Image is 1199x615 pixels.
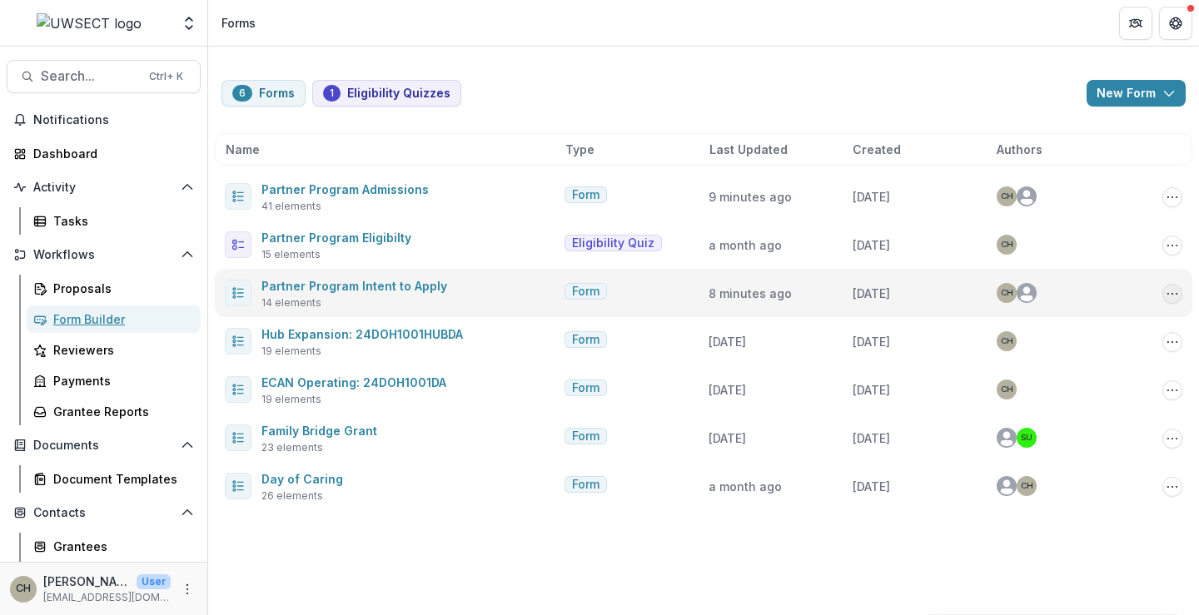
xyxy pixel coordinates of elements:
img: UWSECT logo [37,13,142,33]
span: [DATE] [853,238,890,252]
button: Open Workflows [7,241,201,268]
button: Options [1162,284,1182,304]
span: 26 elements [261,489,323,503]
span: Documents [33,439,174,453]
span: Created [853,141,901,158]
div: Grantee Reports [53,403,187,420]
div: Carli Herz [1001,289,1013,297]
a: Dashboard [7,140,201,167]
span: [DATE] [853,431,890,445]
div: Reviewers [53,341,187,359]
button: Options [1162,236,1182,255]
a: Form Builder [27,305,201,333]
svg: avatar [997,476,1017,496]
button: Partners [1119,7,1152,40]
span: Notifications [33,113,194,127]
div: Scott Umbel [1021,434,1032,442]
span: a month ago [709,238,782,252]
a: Family Bridge Grant [261,424,377,438]
button: Eligibility Quizzes [312,80,461,107]
div: Carli Herz [1001,241,1013,249]
button: Open entity switcher [177,7,201,40]
span: 41 elements [261,199,321,214]
span: Workflows [33,248,174,262]
a: Grantees [27,533,201,560]
span: a month ago [709,479,782,493]
p: [EMAIL_ADDRESS][DOMAIN_NAME] [43,590,171,605]
button: Notifications [7,107,201,133]
span: Activity [33,181,174,195]
div: Carli Herz [1001,385,1013,394]
span: 9 minutes ago [709,190,792,204]
div: Ctrl + K [146,67,187,86]
a: ECAN Operating: 24DOH1001DA [261,375,446,389]
span: [DATE] [709,431,746,445]
span: 6 [239,87,246,99]
div: Payments [53,372,187,389]
p: [PERSON_NAME] [43,573,130,590]
button: New Form [1087,80,1186,107]
span: 15 elements [261,247,321,262]
svg: avatar [1017,283,1037,303]
a: Partner Program Admissions [261,182,429,196]
div: Proposals [53,280,187,297]
button: Options [1162,429,1182,449]
button: Forms [221,80,306,107]
button: Options [1162,477,1182,497]
button: Search... [7,60,201,93]
div: Tasks [53,212,187,230]
div: Grantees [53,538,187,555]
div: Dashboard [33,145,187,162]
nav: breadcrumb [215,11,262,35]
div: Form Builder [53,310,187,328]
button: Open Contacts [7,499,201,526]
span: Form [572,333,599,347]
span: Type [565,141,595,158]
a: Document Templates [27,465,201,493]
button: Open Documents [7,432,201,459]
span: 14 elements [261,295,321,310]
a: Partner Program Eligibilty [261,231,411,245]
span: Search... [41,68,139,84]
div: Carli Herz [1001,192,1013,201]
span: Form [572,478,599,492]
button: Open Activity [7,174,201,201]
p: User [137,574,171,589]
a: Partner Program Intent to Apply [261,279,447,293]
svg: avatar [997,428,1017,448]
span: 19 elements [261,344,321,359]
a: Day of Caring [261,472,343,486]
div: Document Templates [53,470,187,488]
div: Forms [221,14,256,32]
span: [DATE] [853,286,890,300]
a: Grantee Reports [27,398,201,425]
a: Payments [27,367,201,394]
span: [DATE] [853,479,890,493]
button: Options [1162,332,1182,352]
span: Last Updated [709,141,788,158]
span: Form [572,429,599,444]
a: Hub Expansion: 24DOH1001HUBDA [261,327,463,341]
button: More [177,579,197,599]
span: Authors [997,141,1042,158]
a: Proposals [27,275,201,302]
div: Carli Herz [1021,482,1033,490]
span: 23 elements [261,440,323,455]
div: Carli Herz [1001,337,1013,345]
span: [DATE] [853,190,890,204]
span: [DATE] [853,383,890,397]
span: 1 [330,87,334,99]
a: Tasks [27,207,201,235]
span: [DATE] [709,383,746,397]
a: Reviewers [27,336,201,364]
span: Eligibility Quiz [572,236,654,250]
span: [DATE] [709,335,746,349]
span: Form [572,381,599,395]
span: Contacts [33,506,174,520]
span: 19 elements [261,392,321,407]
div: Carli Herz [16,583,31,594]
span: Form [572,188,599,202]
span: Name [226,141,260,158]
span: Form [572,285,599,299]
button: Get Help [1159,7,1192,40]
